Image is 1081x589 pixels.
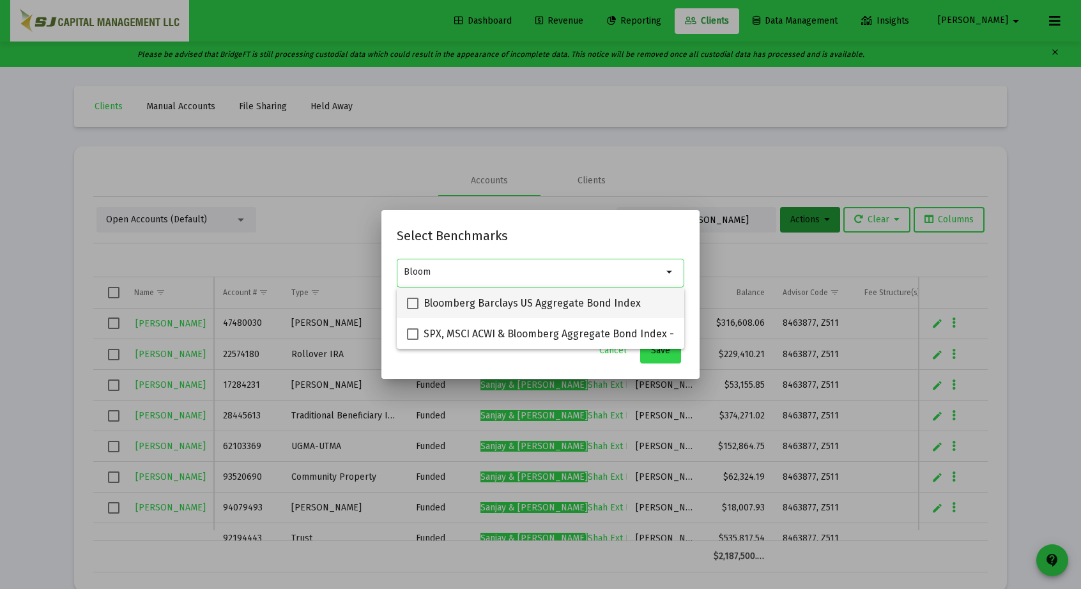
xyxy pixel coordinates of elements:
[589,338,637,363] button: Cancel
[640,338,681,363] button: Save
[651,345,670,356] span: Save
[404,264,663,280] mat-chip-list: Selection
[397,226,684,246] h2: Select Benchmarks
[663,264,678,280] mat-icon: arrow_drop_down
[424,326,704,342] span: SPX, MSCI ACWI & Bloomberg Aggregate Bond Index - 60-40
[424,296,641,311] span: Bloomberg Barclays US Aggregate Bond Index
[599,345,627,356] span: Cancel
